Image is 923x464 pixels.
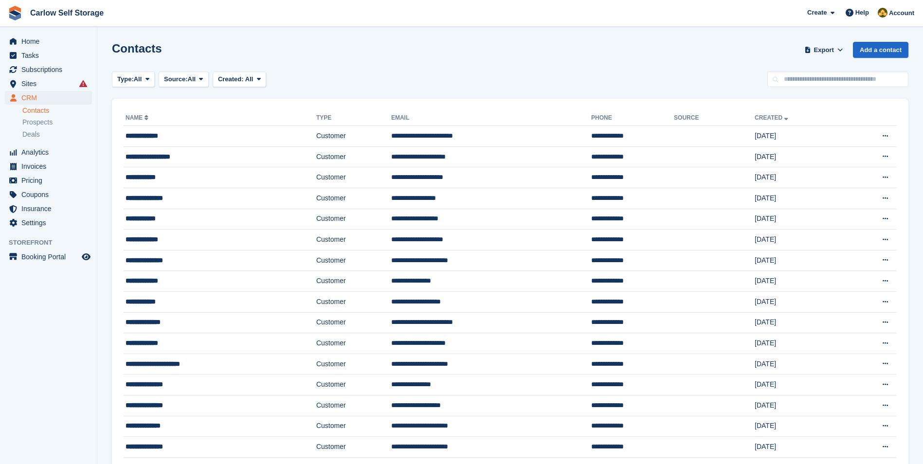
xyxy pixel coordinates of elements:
[755,209,845,230] td: [DATE]
[316,110,391,126] th: Type
[391,110,591,126] th: Email
[79,80,87,88] i: Smart entry sync failures have occurred
[5,91,92,105] a: menu
[591,110,674,126] th: Phone
[755,437,845,458] td: [DATE]
[316,395,391,416] td: Customer
[5,63,92,76] a: menu
[22,118,53,127] span: Prospects
[814,45,834,55] span: Export
[316,167,391,188] td: Customer
[21,202,80,215] span: Insurance
[245,75,253,83] span: All
[802,42,845,58] button: Export
[5,188,92,201] a: menu
[21,174,80,187] span: Pricing
[755,167,845,188] td: [DATE]
[21,35,80,48] span: Home
[807,8,827,18] span: Create
[21,145,80,159] span: Analytics
[213,71,266,88] button: Created: All
[5,77,92,90] a: menu
[5,160,92,173] a: menu
[316,416,391,437] td: Customer
[80,251,92,263] a: Preview store
[21,250,80,264] span: Booking Portal
[21,160,80,173] span: Invoices
[674,110,755,126] th: Source
[5,202,92,215] a: menu
[755,114,790,121] a: Created
[889,8,914,18] span: Account
[22,106,92,115] a: Contacts
[5,145,92,159] a: menu
[755,126,845,147] td: [DATE]
[126,114,150,121] a: Name
[316,250,391,271] td: Customer
[316,437,391,458] td: Customer
[5,35,92,48] a: menu
[755,395,845,416] td: [DATE]
[316,230,391,250] td: Customer
[21,49,80,62] span: Tasks
[134,74,142,84] span: All
[755,333,845,354] td: [DATE]
[316,375,391,395] td: Customer
[853,42,908,58] a: Add a contact
[218,75,244,83] span: Created:
[755,230,845,250] td: [DATE]
[316,146,391,167] td: Customer
[316,126,391,147] td: Customer
[21,63,80,76] span: Subscriptions
[5,174,92,187] a: menu
[22,130,40,139] span: Deals
[22,117,92,127] a: Prospects
[21,91,80,105] span: CRM
[855,8,869,18] span: Help
[5,49,92,62] a: menu
[21,188,80,201] span: Coupons
[9,238,97,248] span: Storefront
[755,250,845,271] td: [DATE]
[316,188,391,209] td: Customer
[755,354,845,375] td: [DATE]
[878,8,887,18] img: Kevin Moore
[21,77,80,90] span: Sites
[755,188,845,209] td: [DATE]
[22,129,92,140] a: Deals
[159,71,209,88] button: Source: All
[117,74,134,84] span: Type:
[316,333,391,354] td: Customer
[755,375,845,395] td: [DATE]
[26,5,108,21] a: Carlow Self Storage
[755,146,845,167] td: [DATE]
[112,42,162,55] h1: Contacts
[755,312,845,333] td: [DATE]
[755,271,845,292] td: [DATE]
[5,250,92,264] a: menu
[316,271,391,292] td: Customer
[316,209,391,230] td: Customer
[755,416,845,437] td: [DATE]
[316,354,391,375] td: Customer
[164,74,187,84] span: Source:
[112,71,155,88] button: Type: All
[188,74,196,84] span: All
[5,216,92,230] a: menu
[316,312,391,333] td: Customer
[8,6,22,20] img: stora-icon-8386f47178a22dfd0bd8f6a31ec36ba5ce8667c1dd55bd0f319d3a0aa187defe.svg
[316,291,391,312] td: Customer
[21,216,80,230] span: Settings
[755,291,845,312] td: [DATE]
